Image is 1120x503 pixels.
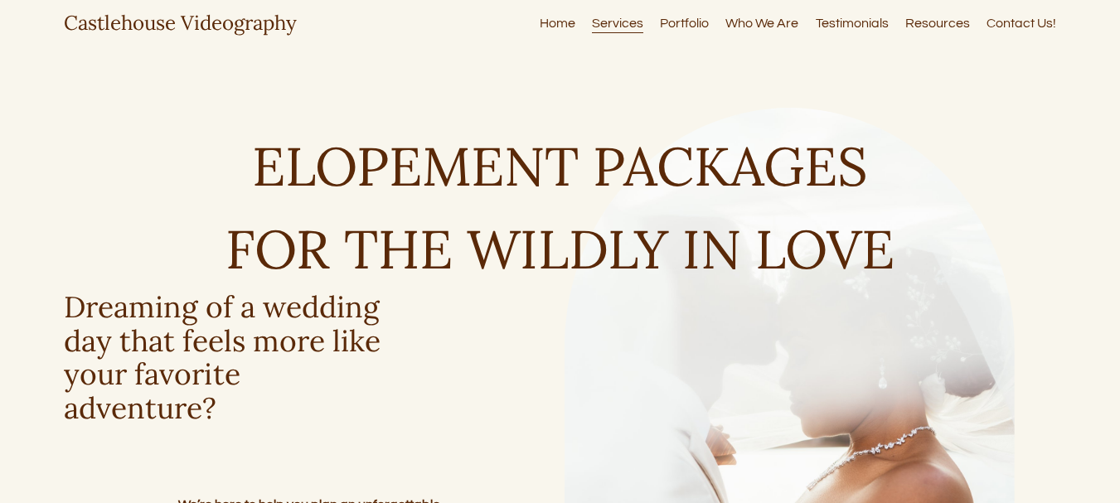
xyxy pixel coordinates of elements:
[987,12,1056,34] a: Contact Us!
[592,12,643,34] a: Services
[540,12,575,34] a: Home
[905,12,970,34] a: Resources
[64,10,297,36] a: Castlehouse Videography
[725,12,798,34] a: Who We Are
[660,12,709,34] a: Portfolio
[64,290,389,424] h3: Dreaming of a wedding day that feels more like your favorite adventure?
[64,221,1056,278] h1: FOR THE WILDLY IN LOVE
[816,12,889,34] a: Testimonials
[64,138,1056,195] h1: ELOPEMENT PACKAGES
